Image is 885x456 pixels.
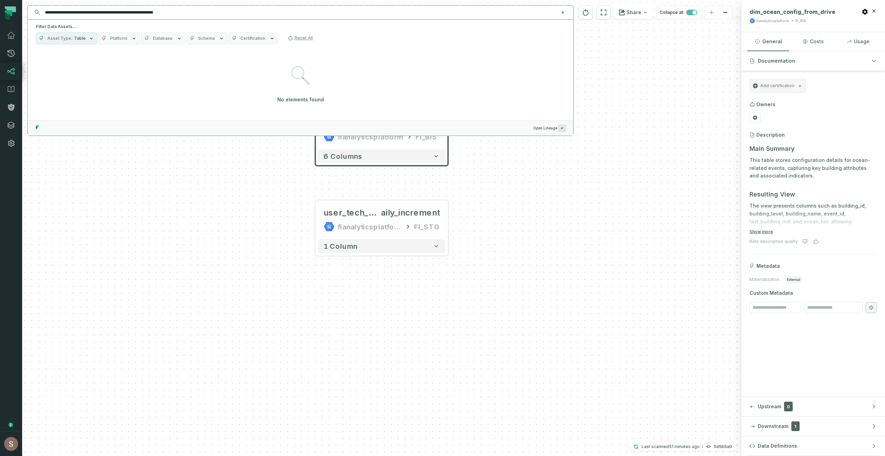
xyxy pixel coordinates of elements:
[28,48,573,120] div: Suggestions
[756,131,785,138] h3: Description
[741,436,885,456] button: Data Definitions
[558,124,566,132] span: Press ↵ to add a new Data Asset to the graph
[198,36,215,41] span: Schema
[741,51,885,71] button: Documentation
[277,96,324,103] h4: No elements found
[337,221,402,232] div: fianalyticsplatform
[749,277,780,282] span: Materialization
[240,36,265,41] span: Certification
[749,144,877,154] h3: Main Summary
[187,33,227,44] button: Schema
[416,131,437,142] div: FI_BIS
[74,36,86,41] span: Table
[381,207,440,218] span: aily_increment
[756,18,789,24] div: fianalyticsplatform
[749,239,798,244] div: Rate description quality
[749,202,877,249] p: The view presents columns such as building_id, building_level, building_name, event_id, last_buil...
[559,9,566,16] button: Clear search query
[749,156,877,180] p: This table stores configuration details for ocean-related events, capturing key building attribut...
[758,403,781,410] span: Upstream
[324,152,362,160] span: 6 columns
[758,443,797,449] span: Data Definitions
[656,6,700,19] button: Collapse all
[324,207,381,218] span: user_tech_performance_d
[756,101,775,108] h3: Owners
[741,397,885,416] button: Upstream0
[758,57,795,64] span: Documentation
[47,36,73,41] span: Asset Type
[747,32,789,51] button: General
[749,290,877,297] span: Custom Metadata
[792,32,834,51] button: Costs
[533,124,566,132] span: Open Lineage
[337,131,403,142] div: fianalyticsplatform
[110,36,127,41] span: Platform
[718,6,732,19] button: zoom out
[99,33,140,44] button: Platform
[414,221,440,232] div: FI_STG
[784,276,803,283] span: external
[795,18,806,24] div: FI_BIS
[141,33,185,44] button: Database
[756,263,780,270] span: Metadata
[285,33,316,44] button: Reset All
[4,437,18,451] img: avatar of Shay Gafniel
[629,443,736,451] button: Last scanned[DATE] 3:10:10 PM5d5b5a0
[615,6,652,19] button: Share
[153,36,173,41] span: Database
[324,207,440,218] div: user_tech_performance_daily_increment
[791,421,800,431] span: 1
[36,33,97,44] button: Asset TypeTable
[669,444,700,449] relative-time: Sep 17, 2025, 3:10 PM GMT+3
[741,417,885,436] button: Downstream1
[8,422,14,428] div: Tooltip anchor
[749,190,877,199] h3: Resulting View
[749,229,773,235] button: Show more
[749,8,835,15] span: dim_ocean_config_from_drive
[784,402,793,411] span: 0
[760,83,794,89] span: Add certification
[36,24,565,29] h5: Filter Data Assets...
[749,79,806,93] button: Add certification
[758,423,789,430] span: Downstream
[714,445,732,449] h4: 5d5b5a0
[229,33,278,44] button: Certification
[324,242,357,250] span: 1 column
[642,443,700,450] p: Last scanned
[837,32,879,51] button: Usage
